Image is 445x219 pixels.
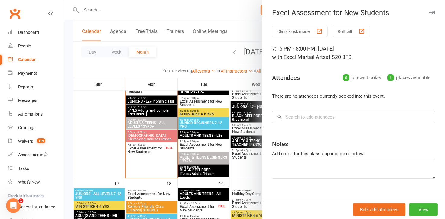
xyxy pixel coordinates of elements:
[18,125,35,130] div: Gradings
[353,203,405,216] button: Bulk add attendees
[272,74,300,82] div: Attendees
[272,44,435,61] div: 7:15 PM - 8:00 PM, [DATE]
[8,121,64,135] a: Gradings
[409,203,438,216] button: View
[326,54,352,60] span: at S20 3FS
[18,30,39,35] div: Dashboard
[387,74,394,81] div: 1
[18,71,37,76] div: Payments
[6,198,21,213] iframe: Intercom live chat
[387,74,430,82] div: places available
[18,84,33,89] div: Reports
[8,53,64,67] a: Calendar
[8,39,64,53] a: People
[8,175,64,189] a: What's New
[18,139,33,144] div: Waivers
[8,94,64,107] a: Messages
[8,200,64,214] a: General attendance kiosk mode
[272,150,435,157] div: Add notes for this class / appointment below
[18,204,55,209] div: General attendance
[272,54,326,60] span: with Excel Martial Arts
[272,140,288,148] div: Notes
[8,80,64,94] a: Reports
[18,180,40,185] div: What's New
[262,8,445,17] div: Excel Assessment for New Students
[8,67,64,80] a: Payments
[8,162,64,175] a: Tasks
[8,26,64,39] a: Dashboard
[18,98,37,103] div: Messages
[272,93,435,100] li: There are no attendees currently booked into this event.
[18,166,29,171] div: Tasks
[272,26,328,37] button: Class kiosk mode
[343,74,349,81] div: 0
[18,198,23,203] span: 1
[37,138,45,143] span: 119
[8,148,64,162] a: Assessments
[18,44,31,48] div: People
[18,152,48,157] div: Assessments
[8,135,64,148] a: Waivers 119
[333,26,370,37] button: Roll call
[18,57,36,62] div: Calendar
[272,111,435,123] input: Search to add attendees
[8,107,64,121] a: Automations
[7,6,22,21] a: Clubworx
[18,112,43,116] div: Automations
[343,74,382,82] div: places booked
